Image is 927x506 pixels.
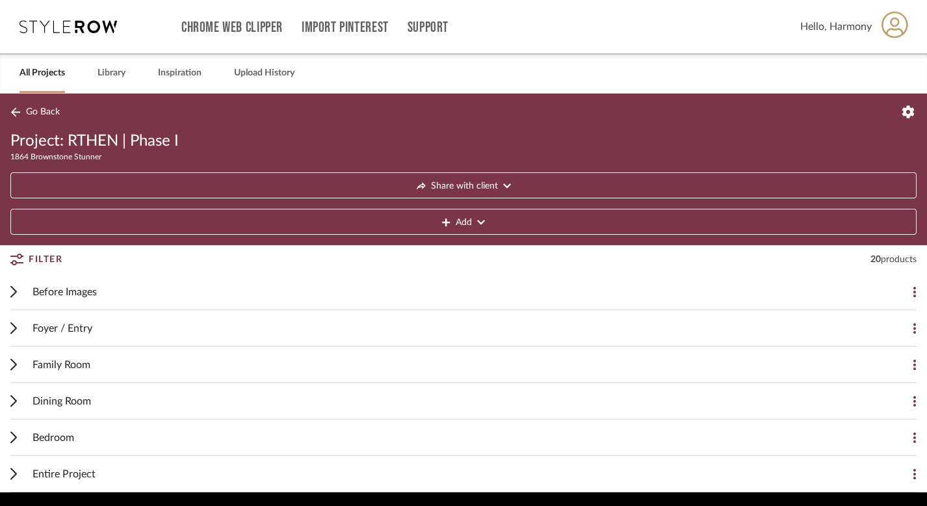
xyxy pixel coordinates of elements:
[881,255,917,264] span: products
[10,104,64,120] button: Go Back
[20,64,65,82] a: All Projects
[800,19,872,34] span: Hello, Harmony
[431,173,498,199] span: Share with client
[33,466,96,482] span: Entire Project
[98,64,125,82] a: Library
[33,430,74,446] span: Bedroom
[158,64,202,82] a: Inspiration
[870,253,917,266] div: 20
[10,131,179,152] span: Project: RTHEN | Phase I
[408,22,449,33] a: Support
[33,357,90,373] span: Family Room
[26,107,60,118] span: Go Back
[33,393,91,409] span: Dining Room
[10,209,917,235] button: Add
[456,209,472,235] span: Add
[302,22,389,33] a: Import Pinterest
[33,321,92,336] span: Foyer / Entry
[10,172,917,198] button: Share with client
[181,22,283,33] a: Chrome Web Clipper
[10,248,62,271] button: Filter
[29,248,62,271] span: Filter
[234,64,294,82] a: Upload History
[10,152,917,162] div: 1864 Brownstone Stunner
[33,284,97,300] span: Before Images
